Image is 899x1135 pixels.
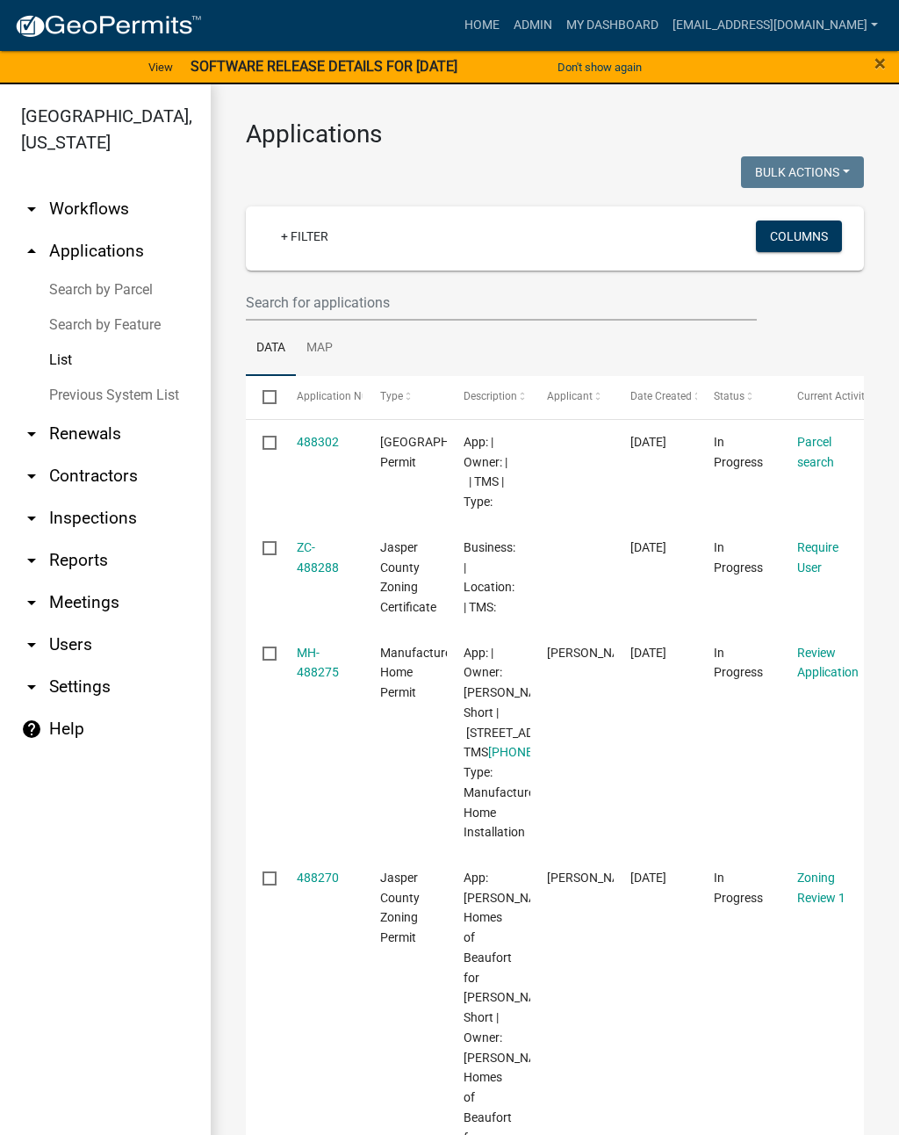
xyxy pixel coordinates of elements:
[380,871,420,944] span: Jasper County Zoning Permit
[874,51,886,76] span: ×
[246,376,279,418] datatable-header-cell: Select
[797,540,838,575] a: Require User
[297,435,339,449] a: 488302
[380,390,403,402] span: Type
[141,53,180,82] a: View
[267,220,342,252] a: + Filter
[380,540,436,614] span: Jasper County Zoning Certificate
[756,220,842,252] button: Columns
[246,285,757,321] input: Search for applications
[297,540,339,575] a: ZC- 488288
[665,9,885,42] a: [EMAIL_ADDRESS][DOMAIN_NAME]
[380,435,499,469] span: Jasper County Building Permit
[741,156,864,188] button: Bulk Actions
[797,390,870,402] span: Current Activity
[797,435,834,469] a: Parcel search
[780,376,864,418] datatable-header-cell: Current Activity
[697,376,780,418] datatable-header-cell: Status
[614,376,697,418] datatable-header-cell: Date Created
[714,540,763,575] span: In Progress
[464,390,517,402] span: Description
[874,53,886,74] button: Close
[21,550,42,571] i: arrow_drop_down
[797,871,845,905] a: Zoning Review 1
[464,646,594,840] span: App: | Owner: Christine Dupont Short | 4306 OLD HOUSE RD | TMS 084-00-02-060 | Type: Manufactured...
[297,871,339,885] a: 488270
[547,646,641,660] span: Chelsea Aschbrenner
[630,435,666,449] span: 10/06/2025
[797,646,859,680] a: Review Application
[363,376,446,418] datatable-header-cell: Type
[191,58,457,75] strong: SOFTWARE RELEASE DETAILS FOR [DATE]
[246,321,296,377] a: Data
[714,390,744,402] span: Status
[21,423,42,445] i: arrow_drop_down
[630,646,666,660] span: 10/06/2025
[21,466,42,487] i: arrow_drop_down
[464,540,515,614] span: Business: | Location: | TMS:
[714,646,763,680] span: In Progress
[21,241,42,262] i: arrow_drop_up
[630,390,692,402] span: Date Created
[714,871,763,905] span: In Progress
[714,435,763,469] span: In Progress
[279,376,363,418] datatable-header-cell: Application Number
[457,9,507,42] a: Home
[547,390,593,402] span: Applicant
[21,199,42,220] i: arrow_drop_down
[21,592,42,613] i: arrow_drop_down
[21,676,42,698] i: arrow_drop_down
[21,634,42,655] i: arrow_drop_down
[297,390,392,402] span: Application Number
[21,719,42,740] i: help
[296,321,343,377] a: Map
[380,646,458,700] span: Manufactured Home Permit
[630,540,666,554] span: 10/06/2025
[550,53,649,82] button: Don't show again
[630,871,666,885] span: 10/06/2025
[547,871,641,885] span: Chelsea Aschbrenner
[21,508,42,529] i: arrow_drop_down
[488,745,592,759] a: [PHONE_NUMBER]
[507,9,559,42] a: Admin
[297,646,339,680] a: MH-488275
[447,376,530,418] datatable-header-cell: Description
[464,435,507,509] span: App: | Owner: | | TMS | Type:
[246,119,864,149] h3: Applications
[559,9,665,42] a: My Dashboard
[530,376,614,418] datatable-header-cell: Applicant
